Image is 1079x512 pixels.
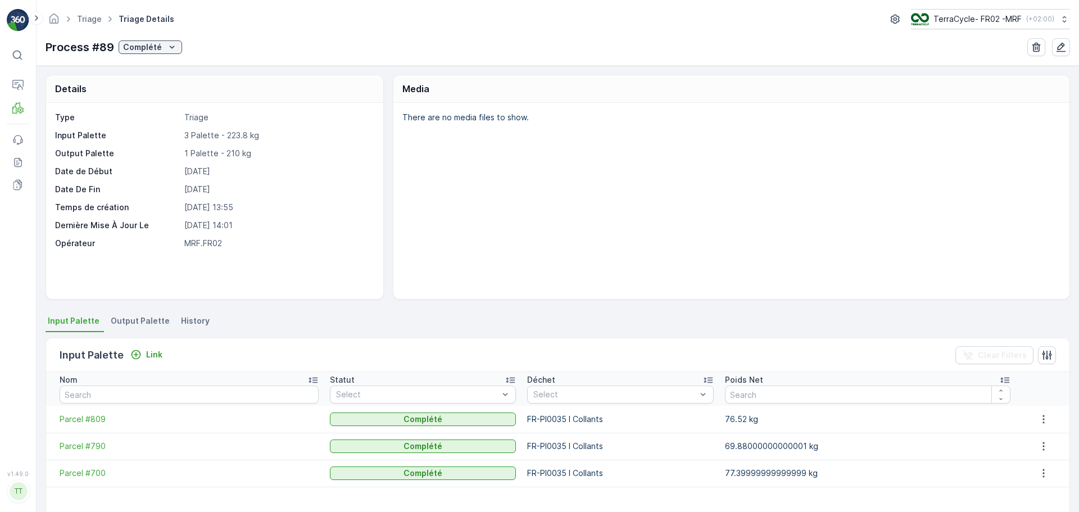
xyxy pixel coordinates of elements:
[719,406,1017,433] td: 76.52 kg
[911,9,1070,29] button: TerraCycle- FR02 -MRF(+02:00)
[46,39,114,56] p: Process #89
[330,439,516,453] button: Complété
[60,414,319,425] a: Parcel #809
[911,13,929,25] img: terracycle.png
[522,433,719,460] td: FR-PI0035 I Collants
[402,112,1058,123] p: There are no media files to show.
[60,441,319,452] a: Parcel #790
[404,441,442,452] p: Complété
[330,413,516,426] button: Complété
[522,406,719,433] td: FR-PI0035 I Collants
[48,315,99,327] span: Input Palette
[116,13,176,25] span: Triage Details
[330,374,355,386] p: Statut
[60,374,78,386] p: Nom
[336,389,498,400] p: Select
[978,350,1027,361] p: Clear Filters
[55,184,180,195] p: Date De Fin
[48,17,60,26] a: Homepage
[146,349,162,360] p: Link
[55,130,180,141] p: Input Palette
[55,238,180,249] p: Opérateur
[7,470,29,477] span: v 1.49.0
[60,347,124,363] p: Input Palette
[55,220,180,231] p: Dernière Mise À Jour Le
[330,466,516,480] button: Complété
[111,315,170,327] span: Output Palette
[60,468,319,479] a: Parcel #700
[184,202,371,213] p: [DATE] 13:55
[533,389,696,400] p: Select
[55,202,180,213] p: Temps de création
[522,460,719,487] td: FR-PI0035 I Collants
[404,468,442,479] p: Complété
[184,184,371,195] p: [DATE]
[933,13,1022,25] p: TerraCycle- FR02 -MRF
[1026,15,1054,24] p: ( +02:00 )
[527,374,555,386] p: Déchet
[184,220,371,231] p: [DATE] 14:01
[55,166,180,177] p: Date de Début
[55,112,180,123] p: Type
[55,82,87,96] p: Details
[402,82,429,96] p: Media
[184,166,371,177] p: [DATE]
[719,460,1017,487] td: 77.39999999999999 kg
[184,130,371,141] p: 3 Palette - 223.8 kg
[184,148,371,159] p: 1 Palette - 210 kg
[184,238,371,249] p: MRF.FR02
[77,14,102,24] a: Triage
[119,40,182,54] button: Complété
[60,386,319,404] input: Search
[719,433,1017,460] td: 69.88000000000001 kg
[10,482,28,500] div: TT
[955,346,1033,364] button: Clear Filters
[181,315,210,327] span: History
[404,414,442,425] p: Complété
[126,348,167,361] button: Link
[725,374,763,386] p: Poids Net
[123,42,162,53] p: Complété
[184,112,371,123] p: Triage
[55,148,180,159] p: Output Palette
[725,386,1011,404] input: Search
[7,479,29,503] button: TT
[7,9,29,31] img: logo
